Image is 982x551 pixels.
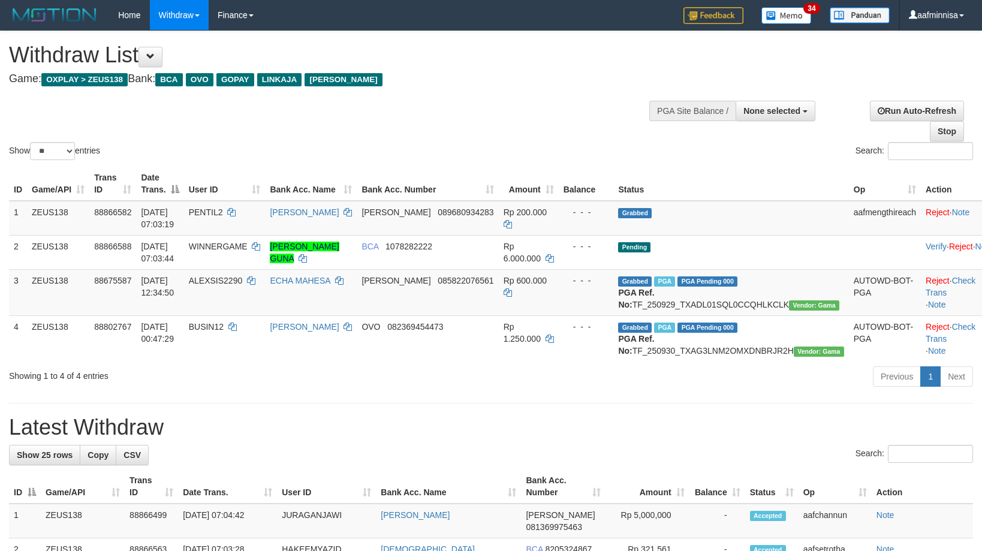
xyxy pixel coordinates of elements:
span: [PERSON_NAME] [526,510,595,520]
span: Copy 085822076561 to clipboard [438,276,493,285]
button: None selected [736,101,815,121]
label: Search: [856,445,973,463]
td: TF_250929_TXADL01SQL0CCQHLKCLK [613,269,848,315]
th: Date Trans.: activate to sort column descending [136,167,183,201]
div: - - - [564,275,609,287]
span: Rp 6.000.000 [504,242,541,263]
span: WINNERGAME [189,242,248,251]
span: ALEXSIS2290 [189,276,243,285]
span: [PERSON_NAME] [305,73,382,86]
span: [DATE] 07:03:44 [141,242,174,263]
td: 4 [9,315,27,362]
a: 1 [920,366,941,387]
span: Copy [88,450,109,460]
td: 1 [9,504,41,538]
span: Grabbed [618,208,652,218]
a: Verify [926,242,947,251]
th: ID [9,167,27,201]
a: Note [928,300,946,309]
span: Rp 200.000 [504,207,547,217]
a: Previous [873,366,921,387]
th: Balance: activate to sort column ascending [689,469,745,504]
th: Trans ID: activate to sort column ascending [89,167,136,201]
span: [PERSON_NAME] [362,207,430,217]
th: Status [613,167,848,201]
a: Reject [949,242,973,251]
span: Marked by aafsreyleap [654,323,675,333]
img: panduan.png [830,7,890,23]
span: [DATE] 12:34:50 [141,276,174,297]
td: aafchannun [799,504,872,538]
a: [PERSON_NAME] GUNA [270,242,339,263]
td: Rp 5,000,000 [606,504,689,538]
a: Note [876,510,894,520]
a: Show 25 rows [9,445,80,465]
a: Reject [926,322,950,332]
a: Reject [926,276,950,285]
a: ECHA MAHESA [270,276,330,285]
span: PENTIL2 [189,207,223,217]
th: Bank Acc. Name: activate to sort column ascending [376,469,521,504]
span: None selected [743,106,800,116]
a: Copy [80,445,116,465]
b: PGA Ref. No: [618,288,654,309]
th: Date Trans.: activate to sort column ascending [178,469,277,504]
a: Note [928,346,946,356]
span: BCA [155,73,182,86]
span: 88802767 [94,322,131,332]
span: Copy 081369975463 to clipboard [526,522,582,532]
span: OVO [362,322,380,332]
a: Reject [926,207,950,217]
span: [DATE] 00:47:29 [141,322,174,344]
span: Vendor URL: https://trx31.1velocity.biz [794,347,844,357]
span: [PERSON_NAME] [362,276,430,285]
td: ZEUS138 [27,235,89,269]
th: Amount: activate to sort column ascending [606,469,689,504]
th: Op: activate to sort column ascending [849,167,921,201]
span: PGA Pending [677,323,737,333]
td: 1 [9,201,27,236]
img: MOTION_logo.png [9,6,100,24]
span: CSV [123,450,141,460]
h4: Game: Bank: [9,73,643,85]
span: GOPAY [216,73,254,86]
a: Stop [930,121,964,141]
th: Game/API: activate to sort column ascending [41,469,125,504]
h1: Withdraw List [9,43,643,67]
span: Marked by aafpengsreynich [654,276,675,287]
th: Action [872,469,973,504]
span: Pending [618,242,650,252]
td: aafmengthireach [849,201,921,236]
th: User ID: activate to sort column ascending [277,469,376,504]
span: BUSIN12 [189,322,224,332]
div: Showing 1 to 4 of 4 entries [9,365,400,382]
span: Copy 089680934283 to clipboard [438,207,493,217]
span: Copy 1078282222 to clipboard [385,242,432,251]
th: Bank Acc. Number: activate to sort column ascending [521,469,605,504]
a: [PERSON_NAME] [381,510,450,520]
input: Search: [888,445,973,463]
td: [DATE] 07:04:42 [178,504,277,538]
th: Op: activate to sort column ascending [799,469,872,504]
select: Showentries [30,142,75,160]
span: Grabbed [618,323,652,333]
span: Copy 082369454473 to clipboard [387,322,443,332]
label: Search: [856,142,973,160]
th: Trans ID: activate to sort column ascending [125,469,178,504]
span: 34 [803,3,820,14]
th: Amount: activate to sort column ascending [499,167,559,201]
a: Run Auto-Refresh [870,101,964,121]
span: [DATE] 07:03:19 [141,207,174,229]
span: OVO [186,73,213,86]
input: Search: [888,142,973,160]
span: BCA [362,242,378,251]
th: User ID: activate to sort column ascending [184,167,266,201]
th: ID: activate to sort column descending [9,469,41,504]
td: TF_250930_TXAG3LNM2OMXDNBRJR2H [613,315,848,362]
span: PGA Pending [677,276,737,287]
td: 88866499 [125,504,178,538]
td: ZEUS138 [27,315,89,362]
td: ZEUS138 [41,504,125,538]
th: Status: activate to sort column ascending [745,469,799,504]
label: Show entries [9,142,100,160]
